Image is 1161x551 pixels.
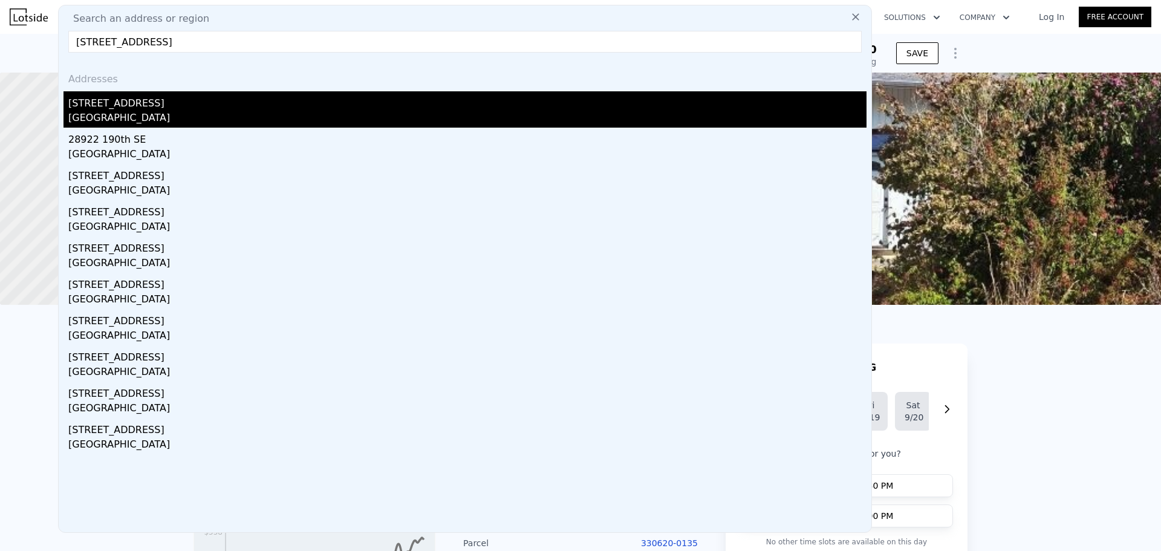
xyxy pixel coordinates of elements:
p: No other time slots are available on this day [740,535,953,549]
div: [GEOGRAPHIC_DATA] [68,147,867,164]
tspan: $558 [204,528,223,536]
button: Solutions [874,7,950,28]
div: [GEOGRAPHIC_DATA] [68,292,867,309]
input: Enter an address, city, region, neighborhood or zip code [68,31,862,53]
a: Free Account [1079,7,1151,27]
div: Parcel [463,537,580,549]
div: [STREET_ADDRESS] [68,91,867,111]
div: [STREET_ADDRESS] [68,200,867,220]
div: [GEOGRAPHIC_DATA] [68,111,867,128]
span: Search an address or region [63,11,209,26]
button: Sat9/20 [895,392,931,431]
button: Company [950,7,1020,28]
div: [STREET_ADDRESS] [68,236,867,256]
div: [GEOGRAPHIC_DATA] [68,328,867,345]
div: [STREET_ADDRESS] [68,382,867,401]
div: [GEOGRAPHIC_DATA] [68,437,867,454]
div: Addresses [63,62,867,91]
img: Lotside [10,8,48,25]
a: 330620-0135 [641,538,698,548]
div: [GEOGRAPHIC_DATA] [68,365,867,382]
div: [GEOGRAPHIC_DATA] [68,256,867,273]
a: Log In [1024,11,1079,23]
button: Show Options [943,41,968,65]
div: [STREET_ADDRESS] [68,418,867,437]
div: 9/19 [861,411,878,423]
div: Sat [905,399,922,411]
div: [STREET_ADDRESS] [68,273,867,292]
div: [STREET_ADDRESS] [68,164,867,183]
div: [GEOGRAPHIC_DATA] [68,220,867,236]
div: 9/20 [905,411,922,423]
div: [GEOGRAPHIC_DATA] [68,183,867,200]
div: [GEOGRAPHIC_DATA] [68,401,867,418]
div: 28922 190th SE [68,128,867,147]
button: SAVE [896,42,938,64]
div: [STREET_ADDRESS] [68,309,867,328]
div: [STREET_ADDRESS] [68,345,867,365]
